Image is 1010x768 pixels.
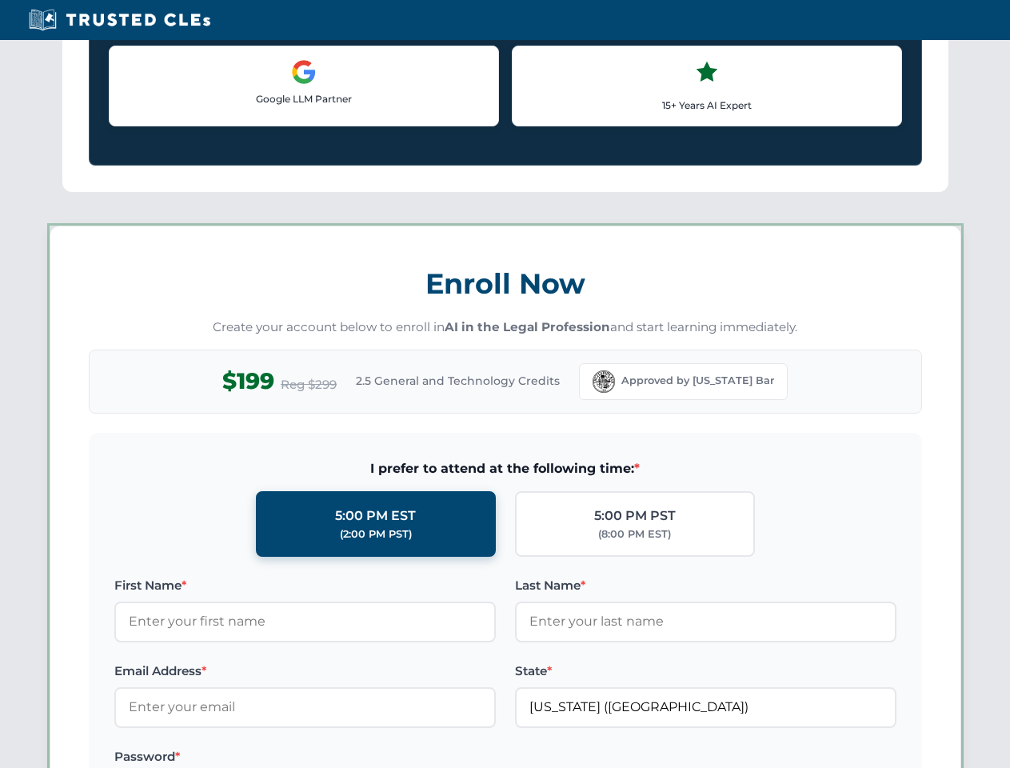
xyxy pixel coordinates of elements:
input: Florida (FL) [515,687,896,727]
h3: Enroll Now [89,258,922,309]
p: Create your account below to enroll in and start learning immediately. [89,318,922,337]
span: Reg $299 [281,375,337,394]
label: Last Name [515,576,896,595]
div: (2:00 PM PST) [340,526,412,542]
input: Enter your email [114,687,496,727]
div: 5:00 PM PST [594,506,676,526]
span: $199 [222,363,274,399]
label: Email Address [114,662,496,681]
span: I prefer to attend at the following time: [114,458,896,479]
img: Florida Bar [593,370,615,393]
input: Enter your first name [114,602,496,642]
div: (8:00 PM EST) [598,526,671,542]
p: 15+ Years AI Expert [525,98,888,113]
input: Enter your last name [515,602,896,642]
div: 5:00 PM EST [335,506,416,526]
span: Approved by [US_STATE] Bar [621,373,774,389]
img: Trusted CLEs [24,8,215,32]
img: Google [291,59,317,85]
span: 2.5 General and Technology Credits [356,372,560,390]
label: Password [114,747,496,766]
label: First Name [114,576,496,595]
strong: AI in the Legal Profession [445,319,610,334]
p: Google LLM Partner [122,91,485,106]
label: State [515,662,896,681]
